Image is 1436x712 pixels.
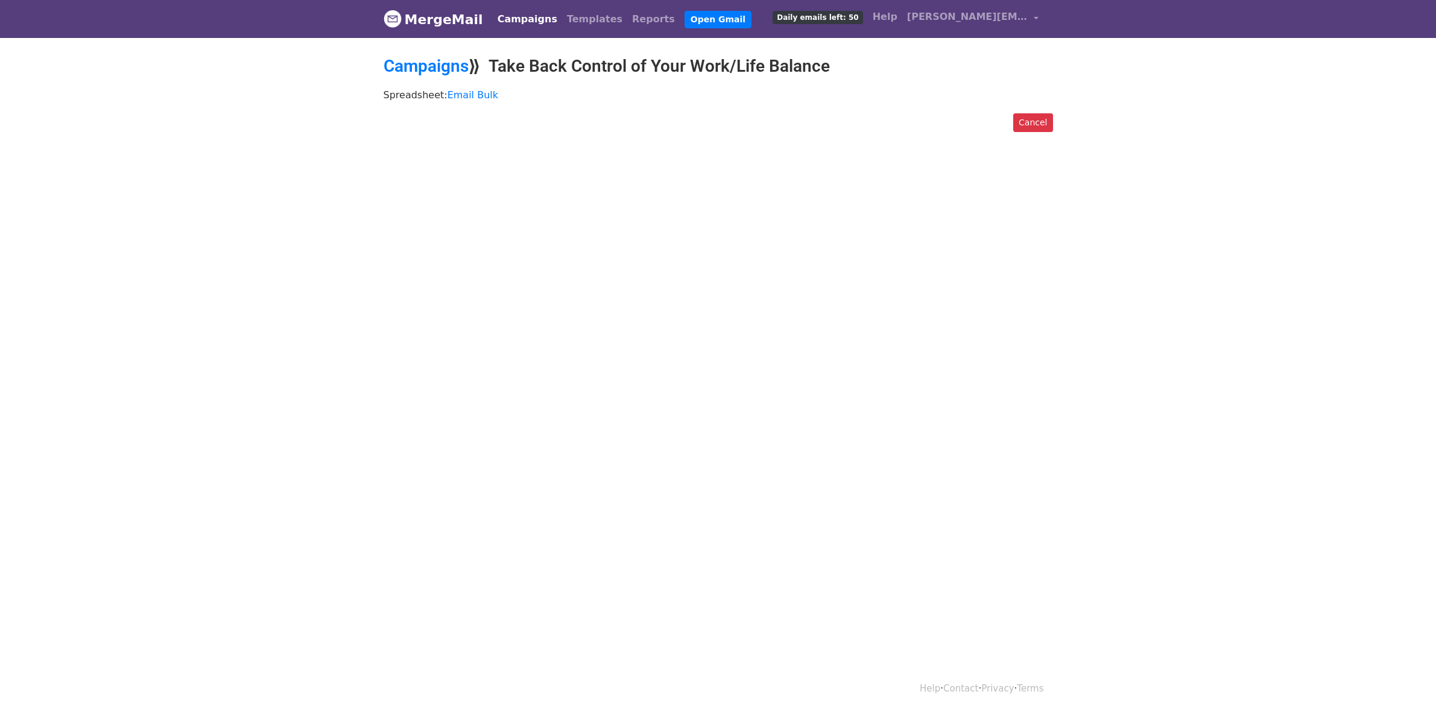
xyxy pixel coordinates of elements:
span: [PERSON_NAME][EMAIL_ADDRESS][PERSON_NAME] [907,10,1028,24]
a: Help [868,5,902,29]
a: Cancel [1013,113,1052,132]
span: Daily emails left: 50 [773,11,862,24]
a: [PERSON_NAME][EMAIL_ADDRESS][PERSON_NAME] [902,5,1043,33]
a: Contact [943,683,978,694]
iframe: Chat Widget [1376,654,1436,712]
a: Campaigns [384,56,469,76]
a: Open Gmail [685,11,751,28]
a: Campaigns [493,7,562,31]
img: MergeMail logo [384,10,402,28]
h2: ⟫ Take Back Control of Your Work/Life Balance [384,56,1053,77]
a: Daily emails left: 50 [768,5,867,29]
a: Help [920,683,940,694]
a: Terms [1017,683,1043,694]
a: Privacy [981,683,1014,694]
a: MergeMail [384,7,483,32]
p: Spreadsheet: [384,89,1053,101]
a: Reports [627,7,680,31]
a: Templates [562,7,627,31]
a: Email Bulk [448,89,498,101]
